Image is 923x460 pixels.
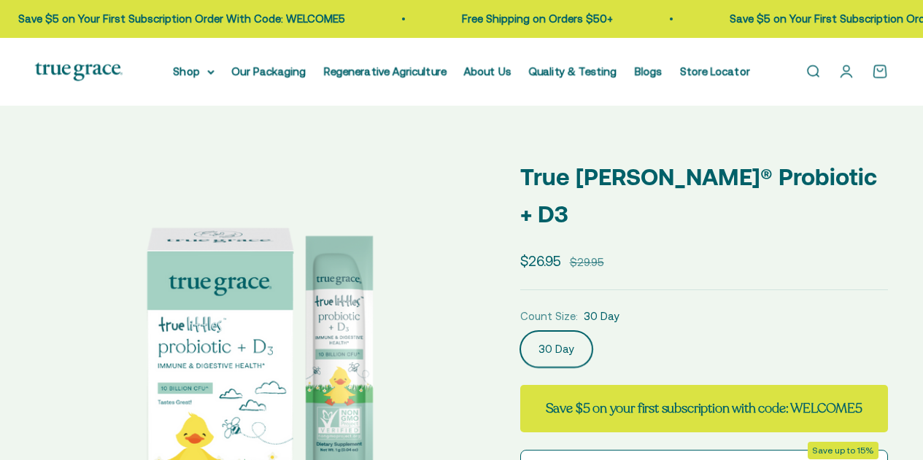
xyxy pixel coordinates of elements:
[584,308,619,325] span: 30 Day
[635,65,663,77] a: Blogs
[520,308,578,325] legend: Count Size:
[520,158,888,233] p: True [PERSON_NAME]® Probiotic + D3
[570,254,604,271] compare-at-price: $29.95
[174,63,215,80] summary: Shop
[529,65,617,77] a: Quality & Testing
[458,12,609,25] a: Free Shipping on Orders $50+
[15,10,341,28] p: Save $5 on Your First Subscription Order With Code: WELCOME5
[680,65,750,77] a: Store Locator
[464,65,511,77] a: About Us
[520,250,561,272] sale-price: $26.95
[232,65,306,77] a: Our Packaging
[324,65,447,77] a: Regenerative Agriculture
[546,399,862,417] strong: Save $5 on your first subscription with code: WELCOME5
